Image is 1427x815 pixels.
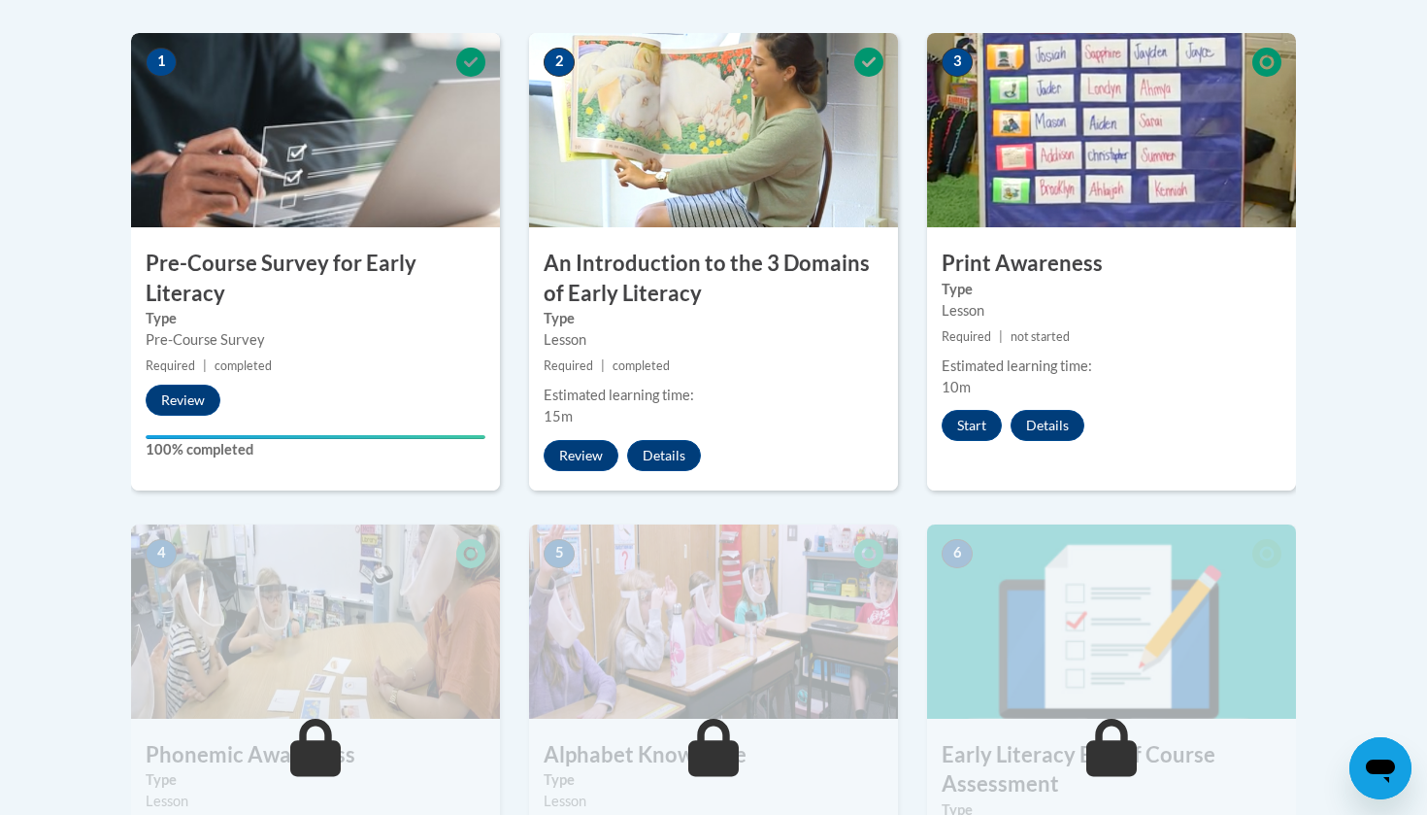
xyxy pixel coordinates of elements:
span: 2 [544,48,575,77]
label: Type [146,769,485,791]
h3: Phonemic Awareness [131,740,500,770]
div: Lesson [942,300,1281,322]
h3: Alphabet Knowledge [529,740,898,770]
div: Your progress [146,435,485,439]
span: Required [544,358,593,373]
span: 5 [544,539,575,568]
img: Course Image [131,33,500,227]
img: Course Image [529,525,898,719]
img: Course Image [131,525,500,719]
div: Pre-Course Survey [146,329,485,351]
span: Required [942,329,991,344]
div: Estimated learning time: [942,356,1281,377]
button: Review [544,440,618,471]
button: Details [627,440,701,471]
button: Details [1011,410,1084,441]
label: Type [942,279,1281,300]
img: Course Image [529,33,898,227]
h3: Early Literacy End of Course Assessment [927,740,1296,800]
div: Estimated learning time: [544,385,883,406]
span: 6 [942,539,973,568]
span: 1 [146,48,177,77]
label: Type [544,308,883,329]
span: Required [146,358,195,373]
span: not started [1011,329,1070,344]
span: 4 [146,539,177,568]
div: Lesson [146,791,485,812]
span: | [601,358,605,373]
div: Lesson [544,329,883,351]
img: Course Image [927,525,1296,719]
h3: An Introduction to the 3 Domains of Early Literacy [529,249,898,309]
span: 3 [942,48,973,77]
h3: Print Awareness [927,249,1296,279]
h3: Pre-Course Survey for Early Literacy [131,249,500,309]
img: Course Image [927,33,1296,227]
label: Type [544,769,883,791]
div: Lesson [544,791,883,812]
span: | [203,358,207,373]
span: | [999,329,1003,344]
button: Start [942,410,1002,441]
span: completed [215,358,272,373]
iframe: Button to launch messaging window [1349,737,1411,799]
span: 15m [544,408,573,424]
label: Type [146,308,485,329]
span: completed [613,358,670,373]
button: Review [146,385,220,416]
span: 10m [942,379,971,395]
label: 100% completed [146,439,485,460]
